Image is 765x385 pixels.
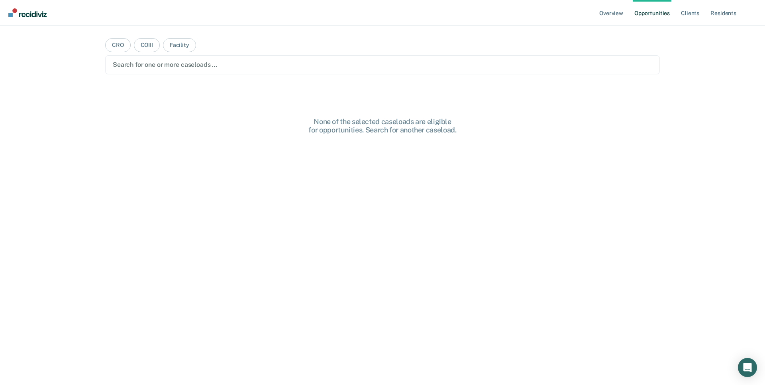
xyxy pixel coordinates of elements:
[134,38,160,52] button: COIII
[738,358,757,377] div: Open Intercom Messenger
[255,117,510,134] div: None of the selected caseloads are eligible for opportunities. Search for another caseload.
[105,38,131,52] button: CRO
[746,6,759,19] button: Profile dropdown button
[8,8,47,17] img: Recidiviz
[163,38,196,52] button: Facility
